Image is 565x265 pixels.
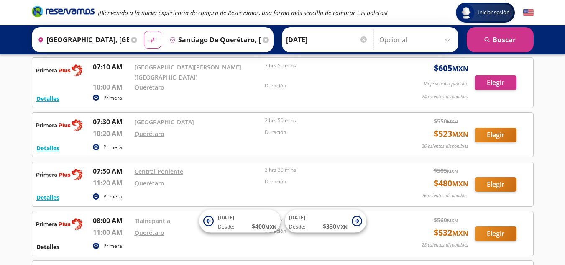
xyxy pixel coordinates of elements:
[32,5,95,20] a: Brand Logo
[452,130,468,139] small: MXN
[135,179,164,187] a: Querétaro
[34,29,129,50] input: Buscar Origen
[289,214,305,221] span: [DATE]
[93,216,130,226] p: 08:00 AM
[93,82,130,92] p: 10:00 AM
[523,8,534,18] button: English
[103,94,122,102] p: Primera
[265,117,391,124] p: 2 hrs 50 mins
[434,177,468,190] span: $ 480
[135,130,164,138] a: Querétaro
[199,210,281,233] button: [DATE]Desde:$400MXN
[252,222,276,231] span: $ 400
[93,62,130,72] p: 07:10 AM
[135,167,183,175] a: Central Poniente
[135,63,241,81] a: [GEOGRAPHIC_DATA][PERSON_NAME] ([GEOGRAPHIC_DATA])
[434,226,468,239] span: $ 532
[447,217,458,224] small: MXN
[93,129,130,139] p: 10:20 AM
[93,227,130,237] p: 11:00 AM
[474,8,513,17] span: Iniciar sesión
[32,5,95,18] i: Brand Logo
[434,166,458,175] span: $ 505
[135,229,164,237] a: Querétaro
[447,168,458,174] small: MXN
[93,166,130,176] p: 07:50 AM
[93,178,130,188] p: 11:20 AM
[424,80,468,87] p: Viaje sencillo p/adulto
[475,226,516,241] button: Elegir
[475,177,516,192] button: Elegir
[265,62,391,69] p: 2 hrs 50 mins
[422,192,468,199] p: 26 asientos disponibles
[218,214,234,221] span: [DATE]
[36,117,82,134] img: RESERVAMOS
[103,193,122,201] p: Primera
[434,128,468,140] span: $ 523
[98,9,388,17] em: ¡Bienvenido a la nueva experiencia de compra de Reservamos, una forma más sencilla de comprar tus...
[323,222,348,231] span: $ 330
[36,94,59,103] button: Detalles
[135,217,170,225] a: Tlalnepantla
[452,64,468,73] small: MXN
[452,179,468,188] small: MXN
[475,75,516,90] button: Elegir
[286,29,368,50] input: Elegir Fecha
[467,27,534,52] button: Buscar
[422,143,468,150] p: 26 asientos disponibles
[36,193,59,202] button: Detalles
[265,178,391,185] p: Duración
[36,166,82,183] img: RESERVAMOS
[103,144,122,151] p: Primera
[422,242,468,249] p: 28 asientos disponibles
[447,118,458,125] small: MXN
[36,242,59,251] button: Detalles
[336,224,348,230] small: MXN
[434,117,458,126] span: $ 550
[289,223,305,231] span: Desde:
[36,62,82,79] img: RESERVAMOS
[265,82,391,90] p: Duración
[93,117,130,127] p: 07:30 AM
[166,29,261,50] input: Buscar Destino
[434,216,458,224] span: $ 560
[452,229,468,238] small: MXN
[285,210,366,233] button: [DATE]Desde:$330MXN
[36,216,82,232] img: RESERVAMOS
[265,129,391,136] p: Duración
[265,166,391,174] p: 3 hrs 30 mins
[265,224,276,230] small: MXN
[36,144,59,152] button: Detalles
[422,93,468,100] p: 24 asientos disponibles
[475,128,516,142] button: Elegir
[135,118,194,126] a: [GEOGRAPHIC_DATA]
[379,29,454,50] input: Opcional
[434,62,468,75] span: $ 605
[218,223,234,231] span: Desde:
[103,242,122,250] p: Primera
[135,83,164,91] a: Querétaro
